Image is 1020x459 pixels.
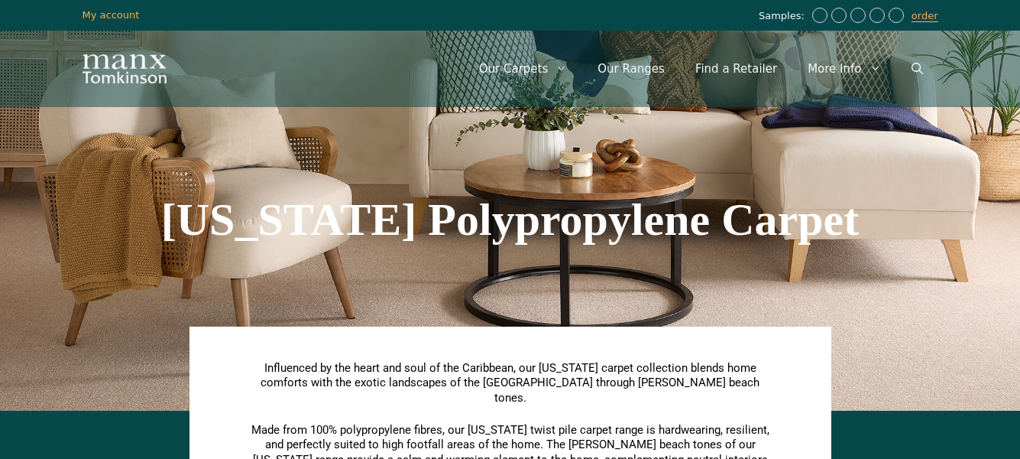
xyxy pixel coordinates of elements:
a: My account [83,9,140,21]
img: Manx Tomkinson [83,54,167,83]
a: Our Ranges [582,46,680,92]
nav: Primary [464,46,938,92]
a: More Info [792,46,895,92]
a: Find a Retailer [680,46,792,92]
a: Open Search Bar [896,46,938,92]
span: Influenced by the heart and soul of the Caribbean, our [US_STATE] carpet collection blends home c... [261,361,759,405]
a: order [912,10,938,22]
h1: [US_STATE] Polypropylene Carpet [83,197,938,243]
a: Our Carpets [464,46,583,92]
span: Samples: [759,10,808,23]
